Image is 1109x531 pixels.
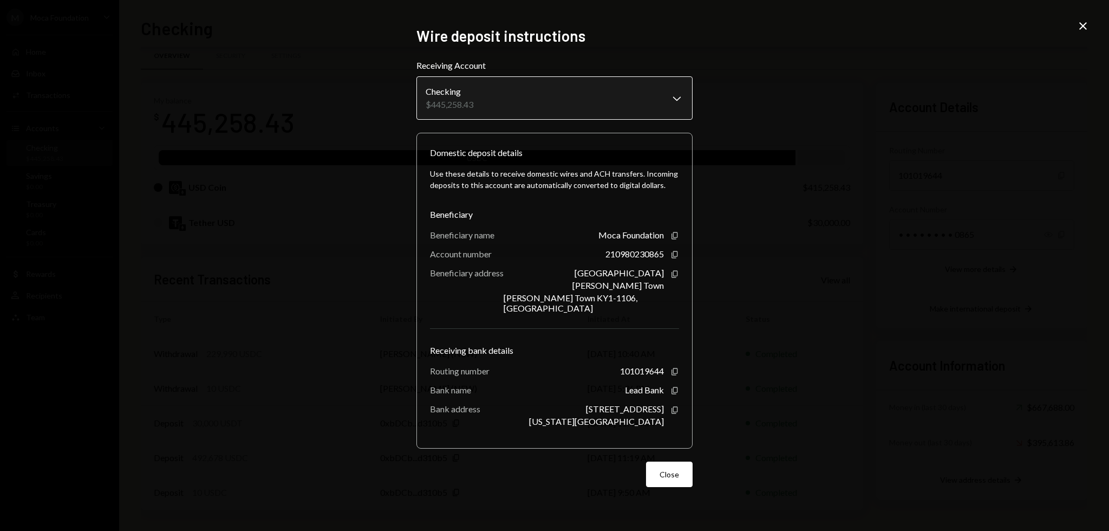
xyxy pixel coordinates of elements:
[430,366,490,376] div: Routing number
[625,385,664,395] div: Lead Bank
[430,249,492,259] div: Account number
[430,404,480,414] div: Bank address
[620,366,664,376] div: 101019644
[430,344,679,357] div: Receiving bank details
[416,59,693,72] label: Receiving Account
[605,249,664,259] div: 210980230865
[416,25,693,47] h2: Wire deposit instructions
[529,416,664,426] div: [US_STATE][GEOGRAPHIC_DATA]
[575,268,664,278] div: [GEOGRAPHIC_DATA]
[586,404,664,414] div: [STREET_ADDRESS]
[430,385,471,395] div: Bank name
[430,168,679,191] div: Use these details to receive domestic wires and ACH transfers. Incoming deposits to this account ...
[504,293,664,313] div: [PERSON_NAME] Town KY1-1106, [GEOGRAPHIC_DATA]
[572,280,664,290] div: [PERSON_NAME] Town
[430,268,504,278] div: Beneficiary address
[430,146,523,159] div: Domestic deposit details
[416,76,693,120] button: Receiving Account
[598,230,664,240] div: Moca Foundation
[646,462,693,487] button: Close
[430,208,679,221] div: Beneficiary
[430,230,494,240] div: Beneficiary name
